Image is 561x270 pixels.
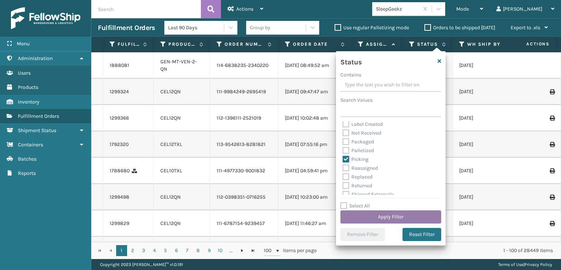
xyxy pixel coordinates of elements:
[226,245,237,256] a: ...
[278,237,351,263] td: [DATE] 06:33:45 am
[335,25,409,31] label: Use regular Palletizing mode
[18,156,37,162] span: Batches
[17,41,30,47] span: Menu
[340,210,441,224] button: Apply Filter
[110,194,129,201] a: 1299498
[343,183,372,189] label: Returned
[116,245,127,256] a: 1
[18,99,39,105] span: Inventory
[250,248,256,254] span: Go to the last page
[168,24,225,31] div: Last 90 Days
[343,174,373,180] label: Replaced
[11,7,80,29] img: logo
[18,55,53,61] span: Administration
[210,131,278,158] td: 113-9542613-8281821
[366,41,388,48] label: Assigned Carrier Service
[110,88,129,95] a: 1299324
[210,79,278,105] td: 111-9984249-2695419
[210,105,278,131] td: 112-1396111-2521019
[210,158,278,184] td: 111-4977330-9001832
[340,71,361,79] label: Contains
[160,89,181,95] a: CEL12QN
[239,248,245,254] span: Go to the next page
[278,105,351,131] td: [DATE] 10:02:48 am
[453,131,526,158] td: [DATE]
[160,141,182,147] a: CEL12TXL
[118,41,140,48] label: Fulfillment Order Id
[453,52,526,79] td: [DATE]
[18,170,36,176] span: Reports
[98,23,155,32] h3: Fulfillment Orders
[250,24,270,31] div: Group by
[100,259,183,270] p: Copyright 2023 [PERSON_NAME]™ v 1.0.191
[160,115,181,121] a: CEL12QN
[225,41,264,48] label: Order Number
[215,245,226,256] a: 10
[278,158,351,184] td: [DATE] 04:59:41 pm
[417,41,438,48] label: Status
[511,25,540,31] span: Export to .xls
[327,247,553,254] div: 1 - 100 of 28449 items
[160,220,181,226] a: CEL12QN
[293,41,337,48] label: Order Date
[18,70,31,76] span: Users
[550,89,554,94] i: Print Label
[210,210,278,237] td: 111-6787154-9239457
[204,245,215,256] a: 9
[498,259,552,270] div: |
[160,194,181,200] a: CEL12QN
[453,184,526,210] td: [DATE]
[237,245,248,256] a: Go to the next page
[343,165,378,171] label: Reassigned
[18,127,56,134] span: Shipment Status
[182,245,193,256] a: 7
[453,79,526,105] td: [DATE]
[160,245,171,256] a: 5
[456,6,469,12] span: Mode
[402,228,441,241] button: Reset Filter
[343,121,383,127] label: Label Created
[264,247,275,254] span: 100
[264,245,317,256] span: items per page
[343,147,374,154] label: Palletized
[453,105,526,131] td: [DATE]
[424,25,495,31] label: Orders to be shipped [DATE]
[343,191,394,198] label: Shipped Externally
[340,203,370,209] label: Select All
[110,167,130,175] a: 1788680
[160,168,182,174] a: CEL10TXL
[453,237,526,263] td: [DATE]
[193,245,204,256] a: 8
[550,142,554,147] i: Print Label
[210,52,278,79] td: 114-6838235-2340220
[278,79,351,105] td: [DATE] 09:47:47 am
[550,168,554,173] i: Print Label
[278,131,351,158] td: [DATE] 07:55:16 pm
[160,59,197,72] a: GEN-MT-VEN-2-QN
[127,245,138,256] a: 2
[467,41,511,48] label: WH Ship By Date
[340,56,362,67] h4: Status
[278,210,351,237] td: [DATE] 11:46:27 am
[18,113,59,119] span: Fulfillment Orders
[171,245,182,256] a: 6
[278,184,351,210] td: [DATE] 10:23:00 am
[343,130,381,136] label: Not Received
[453,158,526,184] td: [DATE]
[340,79,441,92] input: Type the text you wish to filter on
[138,245,149,256] a: 3
[248,245,259,256] a: Go to the last page
[376,5,419,13] div: SleepGeekz
[340,228,385,241] button: Remove Filter
[110,141,129,148] a: 1792320
[343,139,374,145] label: Packaged
[110,62,129,69] a: 1888081
[110,220,129,227] a: 1299829
[168,41,196,48] label: Product SKU
[110,115,129,122] a: 1299366
[340,96,373,104] label: Search Values
[453,210,526,237] td: [DATE]
[343,156,369,162] label: Picking
[149,245,160,256] a: 4
[210,237,278,263] td: 112-4288539-2588246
